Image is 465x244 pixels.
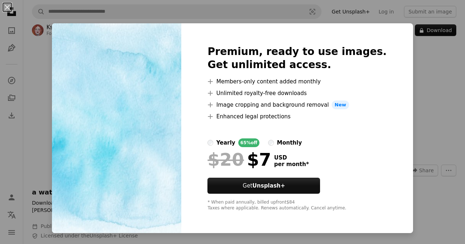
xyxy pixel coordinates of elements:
div: monthly [277,138,302,147]
li: Unlimited royalty-free downloads [207,89,387,98]
li: Enhanced legal protections [207,112,387,121]
div: * When paid annually, billed upfront $84 Taxes where applicable. Renews automatically. Cancel any... [207,200,387,211]
span: New [332,101,349,109]
div: $7 [207,150,271,169]
button: GetUnsplash+ [207,178,320,194]
input: monthly [268,140,274,146]
li: Image cropping and background removal [207,101,387,109]
div: 65% off [238,138,260,147]
li: Members-only content added monthly [207,77,387,86]
span: $20 [207,150,244,169]
span: per month * [274,161,309,168]
strong: Unsplash+ [252,182,285,189]
span: USD [274,154,309,161]
h2: Premium, ready to use images. Get unlimited access. [207,45,387,71]
img: premium_photo-1670595334095-9ca91aafa807 [52,23,181,233]
div: yearly [216,138,235,147]
input: yearly65%off [207,140,213,146]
